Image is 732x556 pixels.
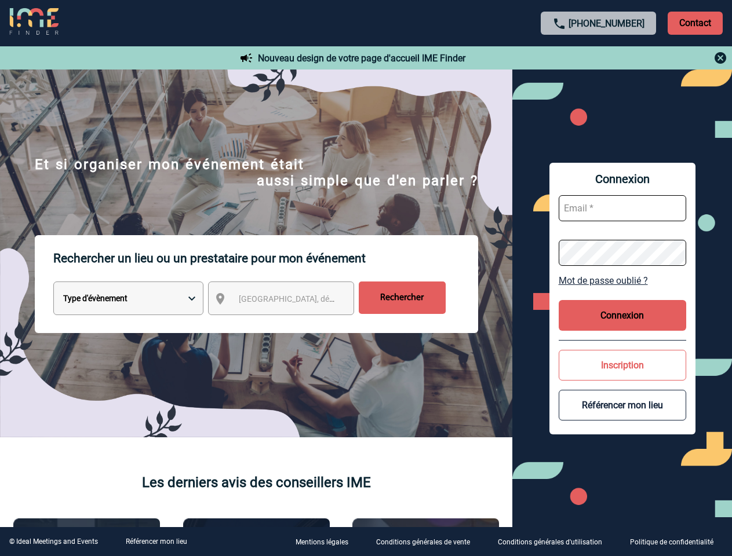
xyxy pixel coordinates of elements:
[559,172,686,186] span: Connexion
[621,536,732,547] a: Politique de confidentialité
[367,536,489,547] a: Conditions générales de vente
[239,294,400,303] span: [GEOGRAPHIC_DATA], département, région...
[569,18,644,29] a: [PHONE_NUMBER]
[376,539,470,547] p: Conditions générales de vente
[559,300,686,331] button: Connexion
[359,281,446,314] input: Rechercher
[296,539,348,547] p: Mentions légales
[286,536,367,547] a: Mentions légales
[53,235,478,281] p: Rechercher un lieu ou un prestataire pour mon événement
[489,536,621,547] a: Conditions générales d'utilisation
[668,12,723,35] p: Contact
[559,275,686,286] a: Mot de passe oublié ?
[552,17,566,31] img: call-24-px.png
[498,539,602,547] p: Conditions générales d'utilisation
[9,537,98,546] div: © Ideal Meetings and Events
[126,537,187,546] a: Référencer mon lieu
[559,390,686,420] button: Référencer mon lieu
[630,539,713,547] p: Politique de confidentialité
[559,195,686,221] input: Email *
[559,350,686,381] button: Inscription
